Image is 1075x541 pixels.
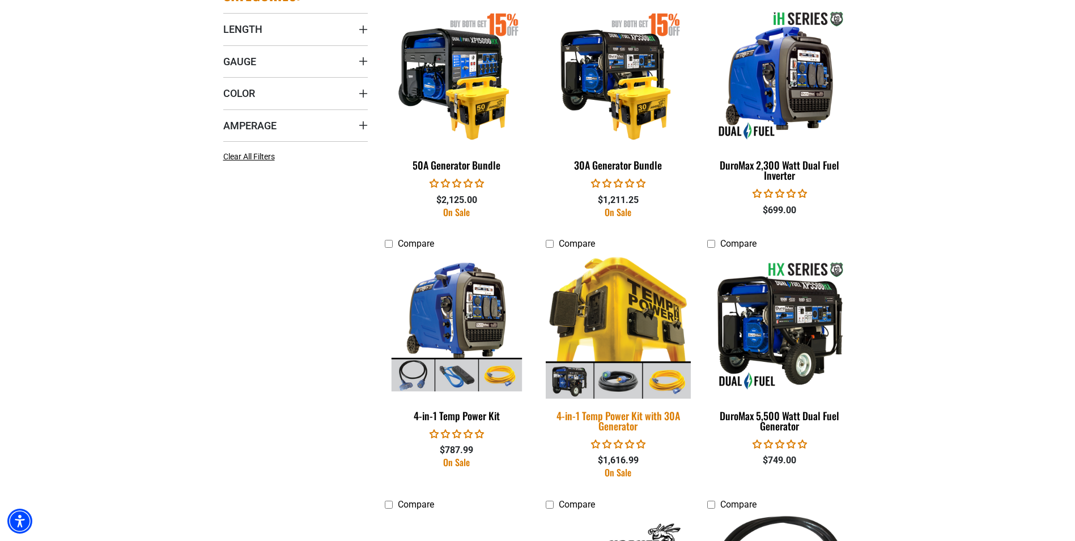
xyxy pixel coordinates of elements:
span: Color [223,87,255,100]
span: Amperage [223,119,277,132]
span: 0.00 stars [430,429,484,439]
a: 4-in-1 Temp Power Kit with 30A Generator 4-in-1 Temp Power Kit with 30A Generator [546,255,690,438]
img: DuroMax 5,500 Watt Dual Fuel Generator [708,260,851,391]
a: 4-in-1 Temp Power Kit 4-in-1 Temp Power Kit [385,255,529,428]
span: Gauge [223,55,256,68]
summary: Length [223,13,368,45]
div: DuroMax 2,300 Watt Dual Fuel Inverter [707,160,852,180]
span: Compare [720,238,757,249]
div: $749.00 [707,454,852,467]
span: 0.00 stars [591,178,645,189]
div: DuroMax 5,500 Watt Dual Fuel Generator [707,411,852,431]
span: 0.00 stars [753,439,807,450]
span: Length [223,23,262,36]
a: DuroMax 2,300 Watt Dual Fuel Inverter DuroMax 2,300 Watt Dual Fuel Inverter [707,5,852,187]
div: On Sale [546,468,690,477]
div: $2,125.00 [385,193,529,207]
span: Compare [398,499,434,510]
span: 0.00 stars [753,188,807,199]
div: $787.99 [385,443,529,457]
span: Compare [398,238,434,249]
div: On Sale [385,208,529,217]
img: DuroMax 2,300 Watt Dual Fuel Inverter [708,10,851,141]
div: On Sale [385,458,529,467]
div: Accessibility Menu [7,509,32,534]
img: 50A Generator Bundle [385,10,528,141]
div: $1,211.25 [546,193,690,207]
div: 50A Generator Bundle [385,160,529,170]
img: 30A Generator Bundle [547,10,690,141]
a: 30A Generator Bundle 30A Generator Bundle [546,5,690,177]
a: 50A Generator Bundle 50A Generator Bundle [385,5,529,177]
div: 4-in-1 Temp Power Kit [385,411,529,421]
div: 4-in-1 Temp Power Kit with 30A Generator [546,411,690,431]
span: Compare [559,499,595,510]
div: On Sale [546,208,690,217]
a: Clear All Filters [223,151,279,163]
div: 30A Generator Bundle [546,160,690,170]
div: $1,616.99 [546,454,690,467]
div: $699.00 [707,204,852,217]
span: 0.00 stars [430,178,484,189]
span: 0.00 stars [591,439,645,450]
span: Compare [720,499,757,510]
span: Clear All Filters [223,152,275,161]
summary: Color [223,77,368,109]
a: DuroMax 5,500 Watt Dual Fuel Generator DuroMax 5,500 Watt Dual Fuel Generator [707,255,852,438]
summary: Gauge [223,45,368,77]
summary: Amperage [223,109,368,141]
span: Compare [559,238,595,249]
img: 4-in-1 Temp Power Kit [385,260,528,391]
img: 4-in-1 Temp Power Kit with 30A Generator [539,253,698,399]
